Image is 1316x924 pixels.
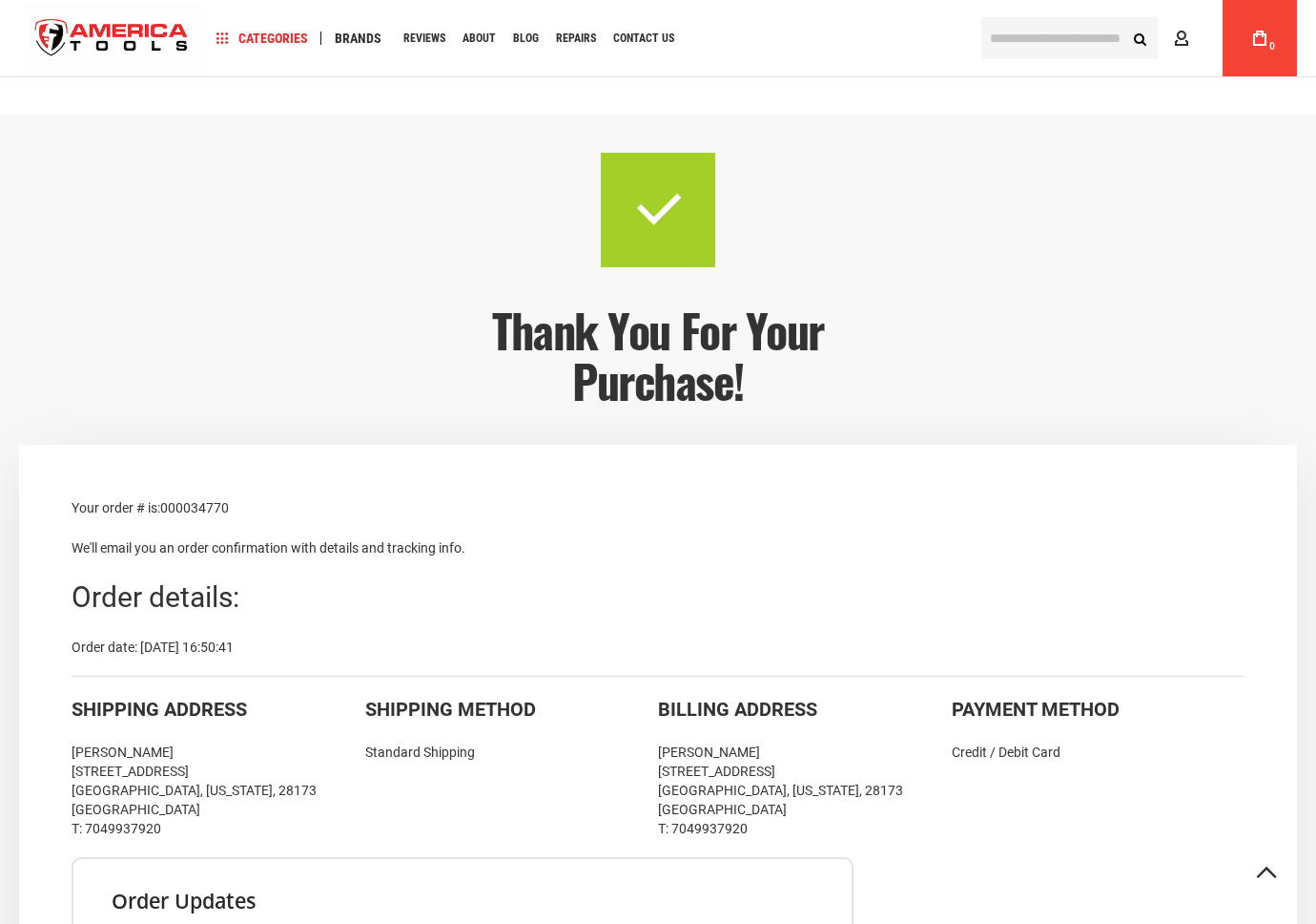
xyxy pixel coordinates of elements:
img: America Tools [19,3,204,74]
span: Blog [513,32,539,44]
div: Order details: [72,577,1244,619]
a: Contact Us [605,26,683,52]
span: Reviews [403,32,445,44]
span: 0 [1269,41,1275,52]
a: About [454,26,504,52]
div: Credit / Debit Card [952,743,1245,762]
span: Categories [216,31,308,45]
span: Contact Us [613,32,674,44]
p: Your order # is: [72,497,1244,518]
div: [PERSON_NAME] [STREET_ADDRESS] [GEOGRAPHIC_DATA], [US_STATE], 28173 [GEOGRAPHIC_DATA] T: 7049937920 [72,743,365,838]
button: Search [1121,20,1158,56]
div: Shipping Method [365,696,659,724]
a: Categories [208,26,317,52]
a: Repairs [547,26,605,52]
h3: Order updates [112,893,813,909]
a: Brands [326,26,390,52]
a: store logo [19,3,204,74]
div: Standard Shipping [365,743,659,762]
div: Payment Method [952,696,1245,724]
span: Thank you for your purchase! [492,296,824,414]
div: Billing Address [658,696,952,724]
a: Reviews [395,26,454,52]
span: Brands [335,31,381,45]
p: We'll email you an order confirmation with details and tracking info. [72,537,1244,558]
div: Shipping Address [72,696,365,724]
span: About [463,32,496,44]
span: Repairs [556,32,596,44]
div: [PERSON_NAME] [STREET_ADDRESS] [GEOGRAPHIC_DATA], [US_STATE], 28173 [GEOGRAPHIC_DATA] T: 7049937920 [658,743,952,838]
span: 000034770 [160,500,229,515]
a: Blog [504,26,547,52]
div: Order date: [DATE] 16:50:41 [72,638,1244,657]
